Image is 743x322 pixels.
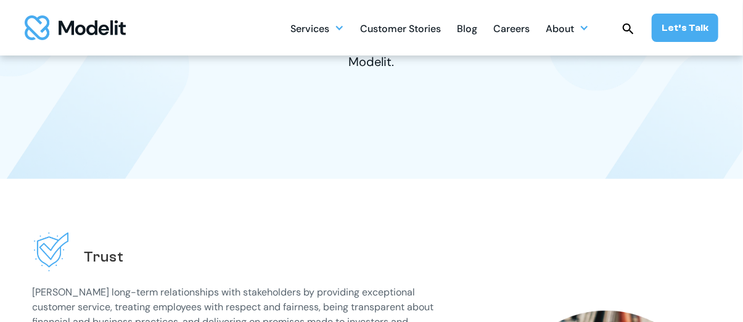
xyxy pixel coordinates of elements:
a: Let’s Talk [652,14,718,42]
a: Blog [457,16,477,40]
a: home [25,15,126,40]
img: modelit logo [25,15,126,40]
div: Services [290,16,344,40]
div: Let’s Talk [662,21,708,35]
a: Careers [493,16,530,40]
div: Customer Stories [360,18,441,42]
a: Customer Stories [360,16,441,40]
h2: Trust [84,247,125,266]
div: About [546,18,574,42]
div: Services [290,18,329,42]
div: About [546,16,589,40]
div: Blog [457,18,477,42]
div: Careers [493,18,530,42]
